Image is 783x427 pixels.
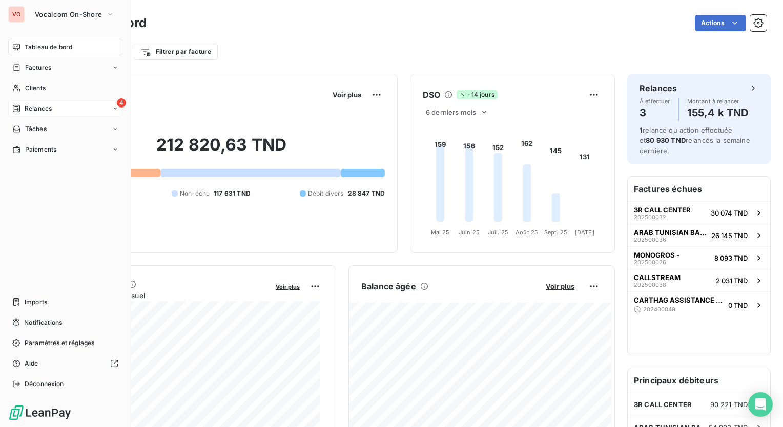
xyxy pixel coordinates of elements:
[25,83,46,93] span: Clients
[640,126,750,155] span: relance ou action effectuée et relancés la semaine dernière.
[25,42,72,52] span: Tableau de bord
[180,189,210,198] span: Non-échu
[348,189,385,198] span: 28 847 TND
[634,296,724,304] span: CARTHAG ASSISTANCE & SERVICE
[728,301,748,309] span: 0 TND
[8,404,72,421] img: Logo LeanPay
[423,89,440,101] h6: DSO
[628,224,770,246] button: ARAB TUNISIAN BANK20250003626 145 TND
[640,98,670,104] span: À effectuer
[58,290,269,301] span: Chiffre d'affaires mensuel
[628,246,770,269] button: MONOGROS -2025000268 093 TND
[634,400,692,409] span: 3R CALL CENTER
[25,359,38,368] span: Aide
[431,229,450,236] tspan: Mai 25
[628,368,770,393] h6: Principaux débiteurs
[628,177,770,201] h6: Factures échues
[640,104,670,121] h4: 3
[714,254,748,262] span: 8 093 TND
[716,276,748,285] span: 2 031 TND
[361,280,416,292] h6: Balance âgée
[214,189,251,198] span: 117 631 TND
[25,124,47,134] span: Tâches
[543,282,578,291] button: Voir plus
[8,6,25,23] div: VO
[640,126,643,134] span: 1
[25,297,47,307] span: Imports
[544,229,567,236] tspan: Sept. 25
[628,269,770,291] button: CALLSTREAM2025000382 031 TND
[25,338,94,348] span: Paramètres et réglages
[25,379,64,389] span: Déconnexion
[634,251,679,259] span: MONOGROS -
[134,44,218,60] button: Filtrer par facture
[711,231,748,240] span: 26 145 TND
[575,229,594,236] tspan: [DATE]
[426,108,476,116] span: 6 derniers mois
[628,291,770,318] button: CARTHAG ASSISTANCE & SERVICE2024000490 TND
[634,237,666,243] span: 202500036
[117,98,126,108] span: 4
[488,229,508,236] tspan: Juil. 25
[634,259,666,265] span: 202500026
[634,206,691,214] span: 3R CALL CENTER
[516,229,538,236] tspan: Août 25
[710,400,748,409] span: 90 221 TND
[329,90,364,99] button: Voir plus
[459,229,480,236] tspan: Juin 25
[628,201,770,224] button: 3R CALL CENTER20250003230 074 TND
[711,209,748,217] span: 30 074 TND
[35,10,102,18] span: Vocalcom On-Shore
[24,318,62,327] span: Notifications
[8,355,122,372] a: Aide
[748,392,773,417] div: Open Intercom Messenger
[687,104,749,121] h4: 155,4 k TND
[634,214,666,220] span: 202500032
[634,273,681,282] span: CALLSTREAM
[634,228,707,237] span: ARAB TUNISIAN BANK
[643,306,675,312] span: 202400049
[58,135,385,165] h2: 212 820,63 TND
[546,282,574,290] span: Voir plus
[25,104,52,113] span: Relances
[457,90,497,99] span: -14 jours
[276,283,300,290] span: Voir plus
[695,15,746,31] button: Actions
[640,82,677,94] h6: Relances
[25,63,51,72] span: Factures
[646,136,686,144] span: 80 930 TND
[273,282,303,291] button: Voir plus
[634,282,666,288] span: 202500038
[308,189,344,198] span: Débit divers
[25,145,56,154] span: Paiements
[687,98,749,104] span: Montant à relancer
[333,91,361,99] span: Voir plus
